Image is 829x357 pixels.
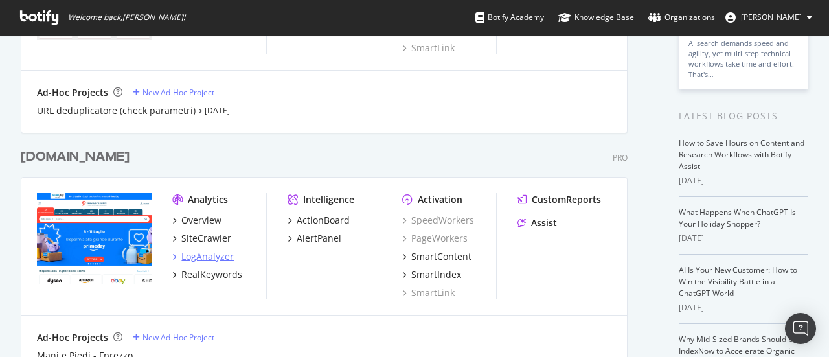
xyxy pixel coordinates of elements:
div: AlertPanel [297,232,341,245]
div: Pro [613,152,628,163]
a: SmartIndex [402,268,461,281]
div: Latest Blog Posts [679,109,808,123]
div: Overview [181,214,221,227]
button: [PERSON_NAME] [715,7,823,28]
a: RealKeywords [172,268,242,281]
a: SpeedWorkers [402,214,474,227]
div: Botify Academy [475,11,544,24]
div: [DATE] [679,175,808,187]
a: PageWorkers [402,232,468,245]
a: New Ad-Hoc Project [133,332,214,343]
a: URL deduplicatore (check parametri) [37,104,196,117]
div: ActionBoard [297,214,350,227]
a: [DATE] [205,105,230,116]
a: Assist [517,216,557,229]
img: trovaprezzi.it [37,193,152,285]
a: LogAnalyzer [172,250,234,263]
div: New Ad-Hoc Project [142,332,214,343]
a: ActionBoard [288,214,350,227]
div: RealKeywords [181,268,242,281]
span: Andrea Lodroni [741,12,802,23]
a: What Happens When ChatGPT Is Your Holiday Shopper? [679,207,796,229]
div: Analytics [188,193,228,206]
div: CustomReports [532,193,601,206]
div: SmartIndex [411,268,461,281]
div: Intelligence [303,193,354,206]
div: Knowledge Base [558,11,634,24]
a: SmartLink [402,286,455,299]
div: [DATE] [679,233,808,244]
a: SmartLink [402,41,455,54]
a: SmartContent [402,250,471,263]
span: Welcome back, [PERSON_NAME] ! [68,12,185,23]
div: [DATE] [679,302,808,314]
div: AI search demands speed and agility, yet multi-step technical workflows take time and effort. Tha... [688,38,799,80]
a: Overview [172,214,221,227]
div: LogAnalyzer [181,250,234,263]
a: How to Save Hours on Content and Research Workflows with Botify Assist [679,137,804,172]
div: Activation [418,193,462,206]
div: SiteCrawler [181,232,231,245]
div: Organizations [648,11,715,24]
a: New Ad-Hoc Project [133,87,214,98]
a: CustomReports [517,193,601,206]
div: New Ad-Hoc Project [142,87,214,98]
a: AlertPanel [288,232,341,245]
a: AI Is Your New Customer: How to Win the Visibility Battle in a ChatGPT World [679,264,797,299]
div: Assist [531,216,557,229]
div: Open Intercom Messenger [785,313,816,344]
div: [DOMAIN_NAME] [21,148,130,167]
div: Ad-Hoc Projects [37,86,108,99]
div: SmartContent [411,250,471,263]
a: [DOMAIN_NAME] [21,148,135,167]
div: Ad-Hoc Projects [37,331,108,344]
a: SiteCrawler [172,232,231,245]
